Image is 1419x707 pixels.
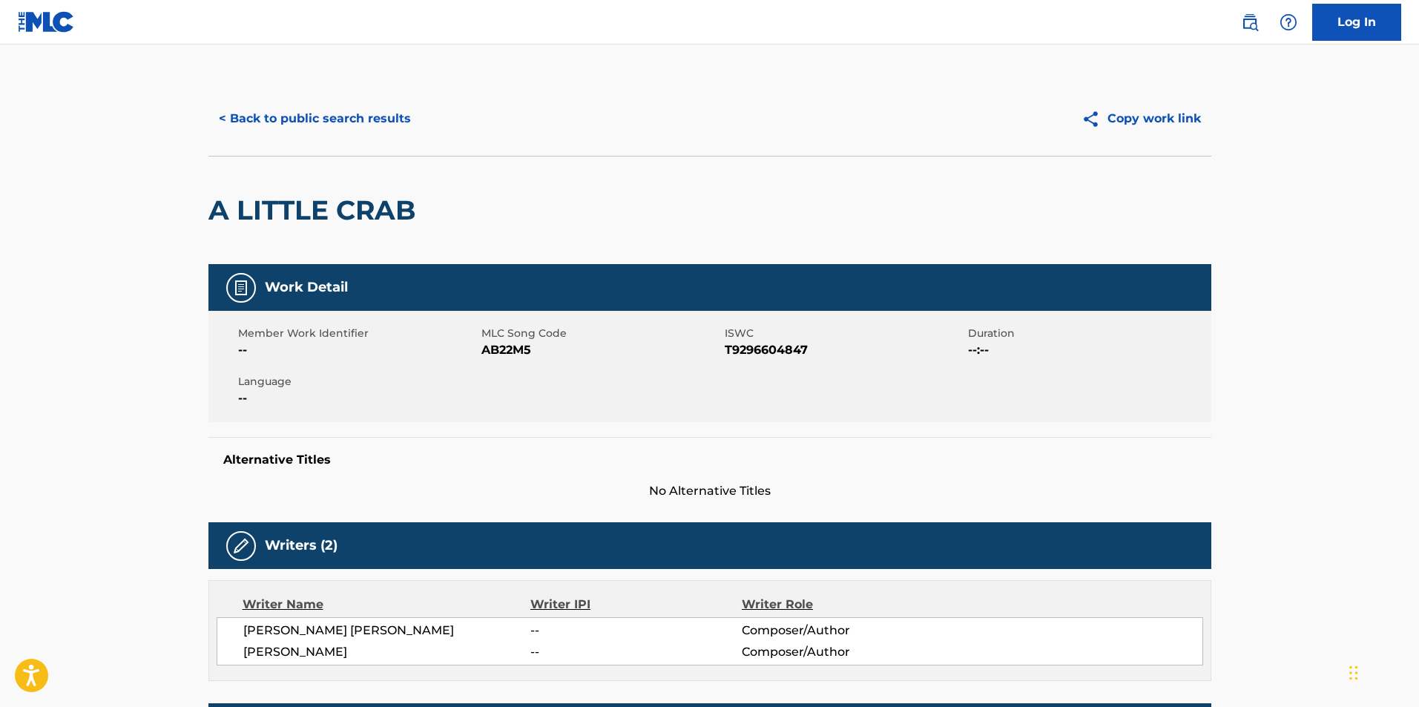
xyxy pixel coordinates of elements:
button: < Back to public search results [208,100,421,137]
h2: A LITTLE CRAB [208,194,424,227]
span: Composer/Author [742,622,934,639]
img: Work Detail [232,279,250,297]
img: Copy work link [1081,110,1107,128]
span: -- [238,389,478,407]
div: Writer Name [243,596,531,614]
a: Log In [1312,4,1401,41]
h5: Alternative Titles [223,453,1196,467]
span: [PERSON_NAME] [243,643,531,661]
iframe: Chat Widget [1345,636,1419,707]
span: [PERSON_NAME] [PERSON_NAME] [243,622,531,639]
span: No Alternative Titles [208,482,1211,500]
span: -- [530,643,741,661]
div: Writer IPI [530,596,742,614]
span: Duration [968,326,1208,341]
img: MLC Logo [18,11,75,33]
span: -- [238,341,478,359]
div: Drag [1349,651,1358,695]
div: Writer Role [742,596,934,614]
img: help [1280,13,1297,31]
a: Public Search [1235,7,1265,37]
span: T9296604847 [725,341,964,359]
span: -- [530,622,741,639]
h5: Writers (2) [265,537,338,554]
img: Writers [232,537,250,555]
span: MLC Song Code [481,326,721,341]
span: Member Work Identifier [238,326,478,341]
div: Help [1274,7,1303,37]
span: --:-- [968,341,1208,359]
span: Composer/Author [742,643,934,661]
img: search [1241,13,1259,31]
span: Language [238,374,478,389]
span: ISWC [725,326,964,341]
h5: Work Detail [265,279,348,296]
button: Copy work link [1071,100,1211,137]
span: AB22M5 [481,341,721,359]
